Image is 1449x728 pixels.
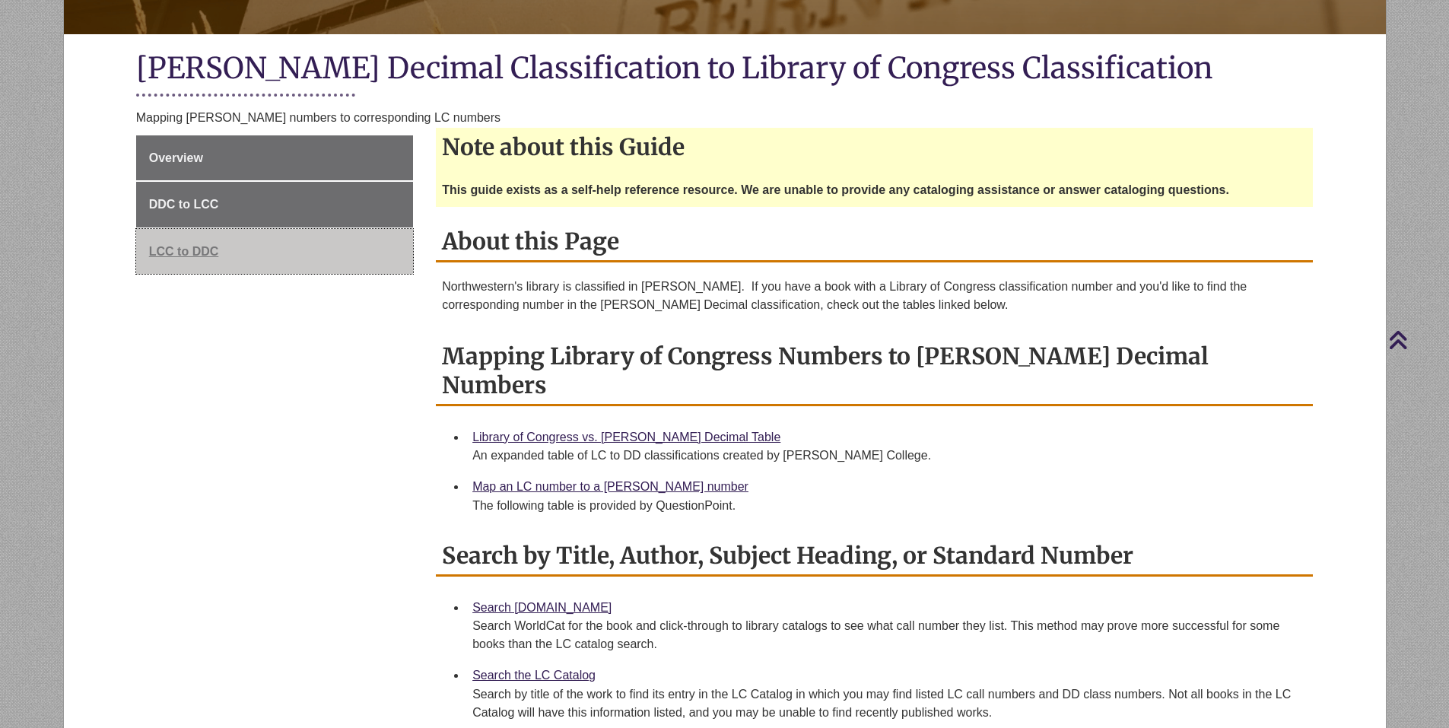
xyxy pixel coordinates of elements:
p: Northwestern's library is classified in [PERSON_NAME]. If you have a book with a Library of Congr... [442,278,1307,314]
a: Overview [136,135,413,181]
a: Library of Congress vs. [PERSON_NAME] Decimal Table [472,431,780,443]
div: Search WorldCat for the book and click-through to library catalogs to see what call number they l... [472,617,1301,653]
h2: About this Page [436,222,1313,262]
div: An expanded table of LC to DD classifications created by [PERSON_NAME] College. [472,447,1301,465]
strong: This guide exists as a self-help reference resource. We are unable to provide any cataloging assi... [442,183,1229,196]
a: LCC to DDC [136,229,413,275]
a: Back to Top [1388,329,1445,350]
a: Search [DOMAIN_NAME] [472,601,612,614]
a: Search the LC Catalog [472,669,596,682]
span: LCC to DDC [149,245,219,258]
span: Overview [149,151,203,164]
h2: Mapping Library of Congress Numbers to [PERSON_NAME] Decimal Numbers [436,337,1313,406]
h1: [PERSON_NAME] Decimal Classification to Library of Congress Classification [136,49,1314,90]
h2: Search by Title, Author, Subject Heading, or Standard Number [436,536,1313,577]
h2: Note about this Guide [436,128,1313,166]
div: The following table is provided by QuestionPoint. [472,497,1301,515]
div: Guide Page Menu [136,135,413,275]
div: Search by title of the work to find its entry in the LC Catalog in which you may find listed LC c... [472,685,1301,722]
span: Mapping [PERSON_NAME] numbers to corresponding LC numbers [136,111,500,124]
a: DDC to LCC [136,182,413,227]
a: Map an LC number to a [PERSON_NAME] number [472,480,748,493]
span: DDC to LCC [149,198,219,211]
